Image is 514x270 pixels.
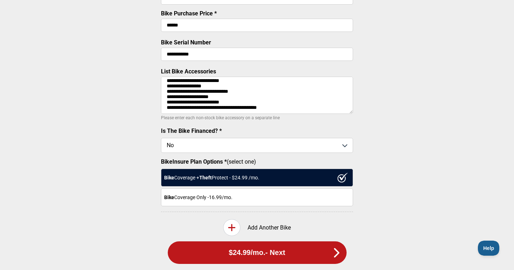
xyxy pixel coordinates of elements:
img: ux1sgP1Haf775SAghJI38DyDlYP+32lKFAAAAAElFTkSuQmCC [337,173,348,183]
strong: BikeInsure Plan Options * [161,158,227,165]
label: Bike Serial Number [161,39,211,46]
strong: Theft [199,175,212,180]
div: Coverage + Protect - $ 24.99 /mo. [161,169,353,187]
strong: Bike [164,194,174,200]
strong: Bike [164,175,174,180]
button: $24.99/mo.- Next [168,241,347,264]
label: Is The Bike Financed? * [161,127,222,134]
span: /mo. [251,249,265,257]
label: Bike Purchase Price * [161,10,217,17]
label: List Bike Accessories [161,68,216,75]
div: Coverage Only - 16.99 /mo. [161,188,353,206]
iframe: Toggle Customer Support [478,241,500,256]
div: Add Another Bike [161,219,353,236]
label: (select one) [161,158,353,165]
p: Please enter each non-stock bike accessory on a separate line [161,114,353,122]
